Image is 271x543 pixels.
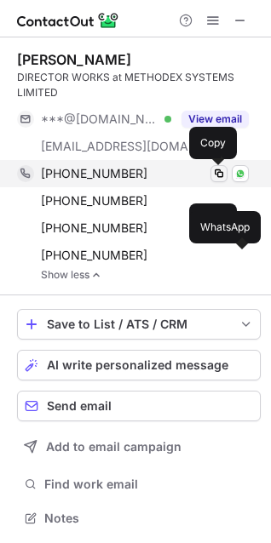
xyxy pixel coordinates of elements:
[44,477,254,492] span: Find work email
[41,248,147,263] span: [PHONE_NUMBER]
[41,269,261,281] a: Show less
[41,220,147,236] span: [PHONE_NUMBER]
[235,169,245,179] img: Whatsapp
[47,358,228,372] span: AI write personalized message
[47,399,112,413] span: Send email
[182,111,249,128] button: Reveal Button
[41,111,159,127] span: ***@[DOMAIN_NAME]
[41,166,147,181] span: [PHONE_NUMBER]
[17,432,261,462] button: Add to email campaign
[17,391,261,421] button: Send email
[41,139,218,154] span: [EMAIL_ADDRESS][DOMAIN_NAME]
[17,506,261,530] button: Notes
[17,309,261,340] button: save-profile-one-click
[91,269,101,281] img: -
[46,440,182,454] span: Add to email campaign
[17,350,261,380] button: AI write personalized message
[47,317,231,331] div: Save to List / ATS / CRM
[17,70,261,100] div: DIRECTOR WORKS at METHODEX SYSTEMS LIMITED
[41,193,147,209] span: [PHONE_NUMBER]
[17,10,119,31] img: ContactOut v5.3.10
[17,472,261,496] button: Find work email
[17,51,131,68] div: [PERSON_NAME]
[44,511,254,526] span: Notes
